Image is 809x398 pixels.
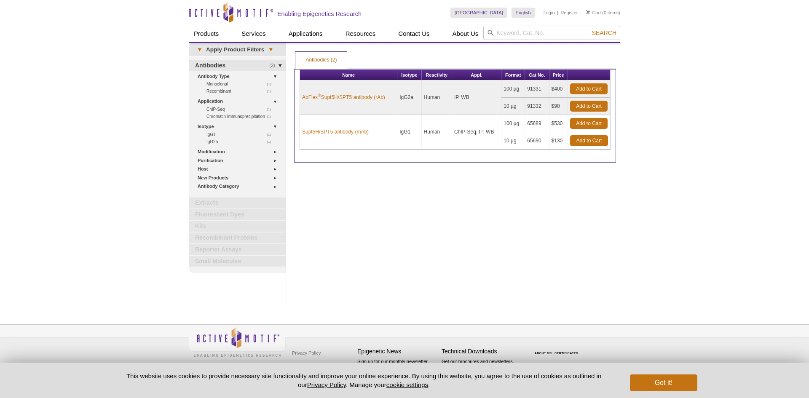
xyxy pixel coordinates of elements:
td: $90 [549,98,568,115]
a: Privacy Policy [290,347,323,359]
a: English [512,8,535,18]
td: $130 [549,132,568,150]
span: (1) [267,113,276,120]
a: Login [544,10,555,16]
a: Reporter Assays [189,244,286,255]
button: cookie settings [386,381,428,388]
td: 10 µg [501,132,525,150]
span: (1) [267,106,276,113]
a: Purification [198,156,281,165]
a: AbFlex®Supt5H/SPT5 antibody (rAb) [302,93,385,101]
a: Supt5H/SPT5 antibody (mAb) [302,128,369,136]
a: (1)Chromatin Immunoprecipitation [206,113,276,120]
a: (1)IgG2a [206,138,276,145]
button: Got it! [630,374,697,391]
a: (1)Recombinant [206,88,276,95]
a: ▾Apply Product Filters▾ [189,43,286,56]
button: Search [589,29,619,37]
img: Your Cart [586,10,590,14]
span: (1) [267,138,276,145]
a: New Products [198,174,281,182]
td: IgG2a [397,80,421,115]
a: Fluorescent Dyes [189,209,286,220]
a: Add to Cart [570,101,608,112]
span: (1) [267,80,276,88]
span: ▾ [264,46,277,53]
td: 65690 [525,132,549,150]
td: 91331 [525,80,549,98]
th: Isotype [397,70,421,80]
span: Search [592,29,616,36]
span: (1) [267,131,276,138]
p: Get our brochures and newsletters, or request them by mail. [442,358,522,379]
th: Format [501,70,525,80]
a: Cart [586,10,601,16]
a: Antibody Type [198,72,281,81]
a: Isotype [198,122,281,131]
td: 65689 [525,115,549,132]
a: Recombinant Proteins [189,232,286,243]
th: Reactivity [422,70,452,80]
a: Antibody Category [198,182,281,191]
td: ChIP-Seq, IP, WB [452,115,501,150]
a: Terms & Conditions [290,359,334,372]
span: (1) [267,88,276,95]
sup: ® [318,93,321,98]
td: IP, WB [452,80,501,115]
li: | [557,8,558,18]
td: 100 µg [501,80,525,98]
a: (1)ChIP-Seq [206,106,276,113]
a: (1)IgG1 [206,131,276,138]
a: Applications [284,26,328,42]
span: ▾ [193,46,206,53]
a: Modification [198,147,281,156]
td: IgG1 [397,115,421,150]
td: Human [422,115,452,150]
a: (2)Antibodies [189,60,286,71]
th: Appl. [452,70,501,80]
a: (1)Monoclonal [206,80,276,88]
a: About Us [447,26,484,42]
a: Add to Cart [570,118,608,129]
th: Cat No. [525,70,549,80]
a: Application [198,97,281,106]
p: Sign up for our monthly newsletter highlighting recent publications in the field of epigenetics. [357,358,437,387]
a: Antibodies (2) [295,52,347,69]
a: Host [198,165,281,174]
span: (2) [269,60,280,71]
h4: Epigenetic News [357,348,437,355]
li: (0 items) [586,8,620,18]
p: This website uses cookies to provide necessary site functionality and improve your online experie... [112,371,616,389]
td: $400 [549,80,568,98]
a: Extracts [189,198,286,208]
td: 100 µg [501,115,525,132]
td: Human [422,80,452,115]
td: $530 [549,115,568,132]
a: Add to Cart [570,83,608,94]
td: 10 µg [501,98,525,115]
a: ABOUT SSL CERTIFICATES [535,352,579,355]
th: Name [300,70,397,80]
img: Active Motif, [189,325,286,359]
input: Keyword, Cat. No. [483,26,620,40]
a: Kits [189,221,286,232]
td: 91332 [525,98,549,115]
h2: Enabling Epigenetics Research [277,10,362,18]
a: Add to Cart [570,135,608,146]
a: [GEOGRAPHIC_DATA] [450,8,507,18]
a: Products [189,26,224,42]
a: Contact Us [393,26,434,42]
a: Services [236,26,271,42]
h4: Technical Downloads [442,348,522,355]
table: Click to Verify - This site chose Symantec SSL for secure e-commerce and confidential communicati... [526,339,589,358]
a: Small Molecules [189,256,286,267]
th: Price [549,70,568,80]
a: Privacy Policy [307,381,346,388]
a: Resources [340,26,381,42]
a: Register [560,10,578,16]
